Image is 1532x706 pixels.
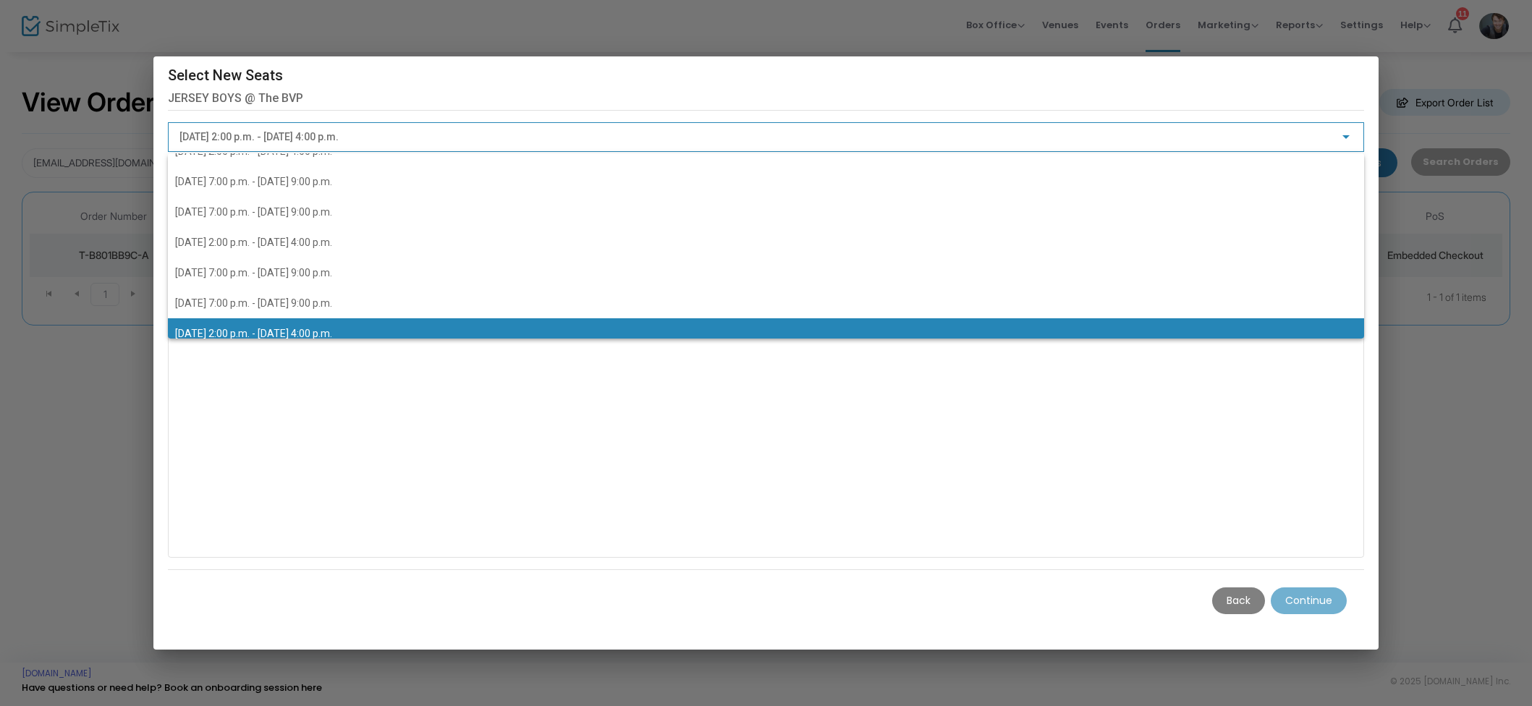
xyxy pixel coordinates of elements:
span: [DATE] 7:00 p.m. - [DATE] 9:00 p.m. [175,206,332,218]
span: [DATE] 2:00 p.m. - [DATE] 4:00 p.m. [175,328,332,339]
span: [DATE] 7:00 p.m. - [DATE] 9:00 p.m. [175,297,332,309]
span: [DATE] 7:00 p.m. - [DATE] 9:00 p.m. [175,176,332,187]
span: [DATE] 2:00 p.m. - [DATE] 4:00 p.m. [175,237,332,248]
span: [DATE] 7:00 p.m. - [DATE] 9:00 p.m. [175,267,332,278]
